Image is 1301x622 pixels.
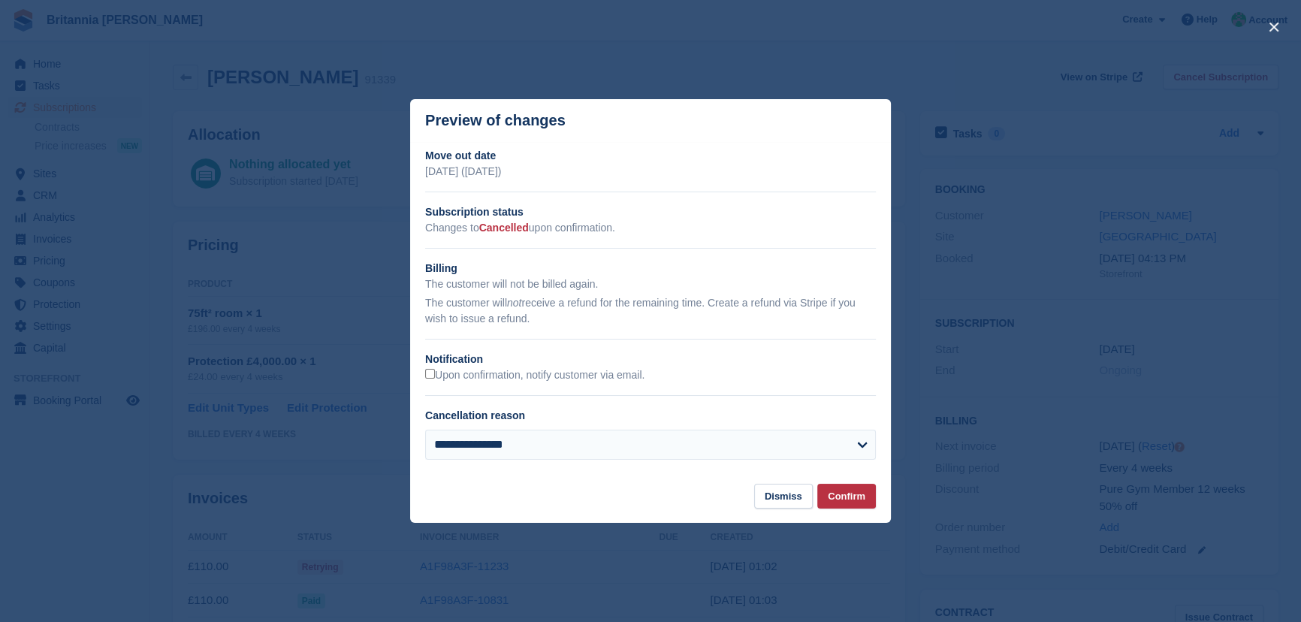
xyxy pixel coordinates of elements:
[1262,15,1286,39] button: close
[754,484,813,509] button: Dismiss
[425,409,525,421] label: Cancellation reason
[479,222,529,234] span: Cancelled
[817,484,876,509] button: Confirm
[425,295,876,327] p: The customer will receive a refund for the remaining time. Create a refund via Stripe if you wish...
[425,369,644,382] label: Upon confirmation, notify customer via email.
[425,204,876,220] h2: Subscription status
[507,297,521,309] em: not
[425,220,876,236] p: Changes to upon confirmation.
[425,148,876,164] h2: Move out date
[425,261,876,276] h2: Billing
[425,276,876,292] p: The customer will not be billed again.
[425,369,435,379] input: Upon confirmation, notify customer via email.
[425,164,876,180] p: [DATE] ([DATE])
[425,352,876,367] h2: Notification
[425,112,566,129] p: Preview of changes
